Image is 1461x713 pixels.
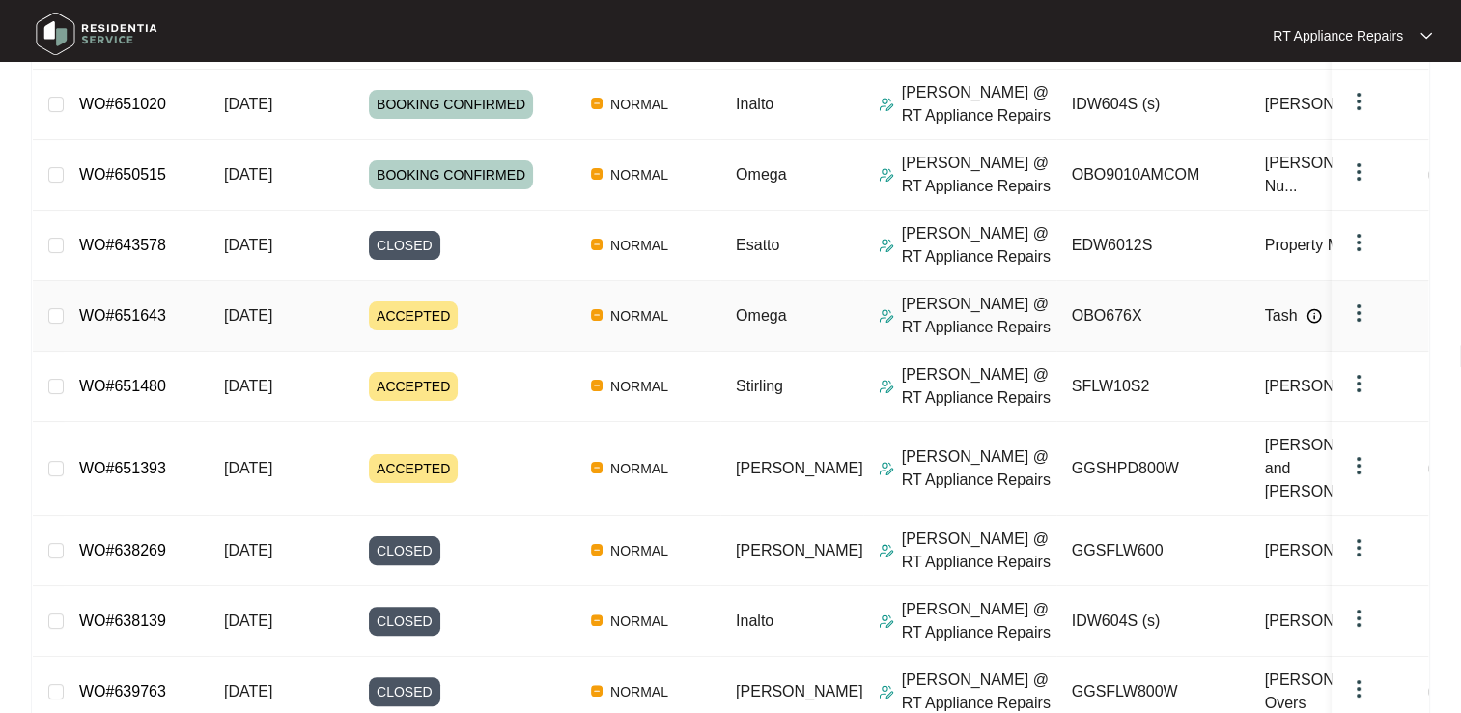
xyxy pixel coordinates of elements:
[603,680,676,703] span: NORMAL
[736,96,773,112] span: Inalto
[1056,352,1250,422] td: SFLW10S2
[369,677,440,706] span: CLOSED
[902,363,1056,410] p: [PERSON_NAME] @ RT Appliance Repairs
[224,96,272,112] span: [DATE]
[224,683,272,699] span: [DATE]
[79,378,166,394] a: WO#651480
[902,152,1056,198] p: [PERSON_NAME] @ RT Appliance Repairs
[224,378,272,394] span: [DATE]
[1056,422,1250,516] td: GGSHPD800W
[902,445,1056,492] p: [PERSON_NAME] @ RT Appliance Repairs
[603,163,676,186] span: NORMAL
[879,379,894,394] img: Assigner Icon
[1306,308,1322,324] img: Info icon
[369,301,458,330] span: ACCEPTED
[736,460,863,476] span: [PERSON_NAME]
[591,544,603,556] img: Vercel Logo
[79,237,166,253] a: WO#643578
[1056,281,1250,352] td: OBO676X
[591,98,603,109] img: Vercel Logo
[736,683,863,699] span: [PERSON_NAME]
[879,238,894,253] img: Assigner Icon
[1056,211,1250,281] td: EDW6012S
[1347,301,1370,325] img: dropdown arrow
[902,81,1056,128] p: [PERSON_NAME] @ RT Appliance Repairs
[369,536,440,565] span: CLOSED
[736,237,779,253] span: Esatto
[1347,160,1370,184] img: dropdown arrow
[369,231,440,260] span: CLOSED
[603,234,676,257] span: NORMAL
[1265,610,1392,633] span: [PERSON_NAME]
[224,237,272,253] span: [DATE]
[1265,152,1418,198] span: [PERSON_NAME] - Nu...
[1056,70,1250,140] td: IDW604S (s)
[1056,140,1250,211] td: OBO9010AMCOM
[591,168,603,180] img: Vercel Logo
[902,222,1056,269] p: [PERSON_NAME] @ RT Appliance Repairs
[1265,234,1396,257] span: Property Manage...
[1347,454,1370,477] img: dropdown arrow
[369,90,533,119] span: BOOKING CONFIRMED
[79,460,166,476] a: WO#651393
[1265,304,1298,328] span: Tash
[369,607,440,636] span: CLOSED
[736,542,863,558] span: [PERSON_NAME]
[1347,536,1370,559] img: dropdown arrow
[79,613,166,629] a: WO#638139
[79,166,166,183] a: WO#650515
[591,309,603,321] img: Vercel Logo
[591,239,603,250] img: Vercel Logo
[1347,231,1370,254] img: dropdown arrow
[1265,93,1392,116] span: [PERSON_NAME]
[879,543,894,558] img: Assigner Icon
[603,539,676,562] span: NORMAL
[591,462,603,473] img: Vercel Logo
[879,308,894,324] img: Assigner Icon
[603,304,676,328] span: NORMAL
[736,378,783,394] span: Stirling
[591,685,603,697] img: Vercel Logo
[902,293,1056,339] p: [PERSON_NAME] @ RT Appliance Repairs
[736,166,786,183] span: Omega
[1056,586,1250,657] td: IDW604S (s)
[1265,539,1392,562] span: [PERSON_NAME]
[1273,26,1403,45] p: RT Appliance Repairs
[879,461,894,476] img: Assigner Icon
[1347,607,1370,630] img: dropdown arrow
[224,460,272,476] span: [DATE]
[1420,31,1432,41] img: dropdown arrow
[79,96,166,112] a: WO#651020
[1265,434,1418,503] span: [PERSON_NAME] and [PERSON_NAME] ...
[1347,677,1370,700] img: dropdown arrow
[79,683,166,699] a: WO#639763
[603,457,676,480] span: NORMAL
[879,97,894,112] img: Assigner Icon
[603,93,676,116] span: NORMAL
[79,307,166,324] a: WO#651643
[369,454,458,483] span: ACCEPTED
[591,614,603,626] img: Vercel Logo
[79,542,166,558] a: WO#638269
[736,307,786,324] span: Omega
[603,375,676,398] span: NORMAL
[902,598,1056,644] p: [PERSON_NAME] @ RT Appliance Repairs
[1347,90,1370,113] img: dropdown arrow
[224,542,272,558] span: [DATE]
[879,167,894,183] img: Assigner Icon
[369,372,458,401] span: ACCEPTED
[29,5,164,63] img: residentia service logo
[736,613,773,629] span: Inalto
[224,166,272,183] span: [DATE]
[1347,372,1370,395] img: dropdown arrow
[224,613,272,629] span: [DATE]
[1056,516,1250,586] td: GGSFLW600
[1265,375,1392,398] span: [PERSON_NAME]
[224,307,272,324] span: [DATE]
[591,380,603,391] img: Vercel Logo
[603,610,676,633] span: NORMAL
[879,613,894,629] img: Assigner Icon
[902,528,1056,574] p: [PERSON_NAME] @ RT Appliance Repairs
[879,684,894,699] img: Assigner Icon
[369,160,533,189] span: BOOKING CONFIRMED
